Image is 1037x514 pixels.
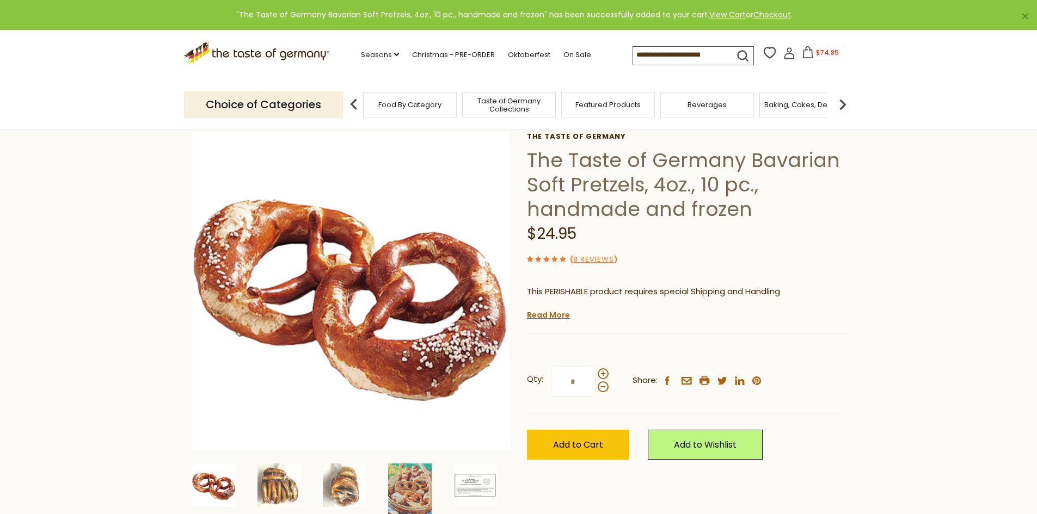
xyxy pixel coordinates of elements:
[832,94,854,115] img: next arrow
[527,223,576,244] span: $24.95
[361,49,399,61] a: Seasons
[508,49,550,61] a: Oktoberfest
[1022,13,1028,20] a: ×
[709,9,746,20] a: View Cart
[573,254,614,265] a: 8 Reviews
[412,49,495,61] a: Christmas - PRE-ORDER
[764,101,849,109] a: Baking, Cakes, Desserts
[527,148,845,221] h1: The Taste of Germany Bavarian Soft Pretzels, 4oz., 10 pc., handmade and frozen
[570,254,617,264] span: ( )
[184,91,343,118] p: Choice of Categories
[797,46,844,63] button: $74.85
[553,438,603,451] span: Add to Cart
[563,49,591,61] a: On Sale
[527,373,543,386] strong: Qty:
[343,94,365,115] img: previous arrow
[575,101,641,109] a: Featured Products
[378,101,441,109] a: Food By Category
[192,463,236,507] img: The Taste of Germany Bavarian Soft Pretzels, 4oz., 10 pc., handmade and frozen
[192,132,511,450] img: The Taste of Germany Bavarian Soft Pretzels, 4oz., 10 pc., handmade and frozen
[633,374,658,387] span: Share:
[648,430,763,460] a: Add to Wishlist
[465,97,553,113] a: Taste of Germany Collections
[527,132,845,141] a: The Taste of Germany
[527,309,570,320] a: Read More
[527,285,845,299] p: This PERISHABLE product requires special Shipping and Handling
[453,463,497,507] img: The Taste of Germany Bavarian Soft Pretzels, 4oz., 10 pc., handmade and frozen
[753,9,791,20] a: Checkout
[257,463,301,507] img: The Taste of Germany Bavarian Soft Pretzels, 4oz., 10 pc., handmade and frozen
[551,367,596,397] input: Qty:
[9,9,1020,21] div: "The Taste of Germany Bavarian Soft Pretzels, 4oz., 10 pc., handmade and frozen" has been success...
[323,463,366,507] img: The Taste of Germany Bavarian Soft Pretzels, 4oz., 10 pc., handmade and frozen
[527,430,629,460] button: Add to Cart
[816,48,839,57] span: $74.85
[688,101,727,109] a: Beverages
[537,307,845,320] li: We will ship this product in heat-protective packaging and ice.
